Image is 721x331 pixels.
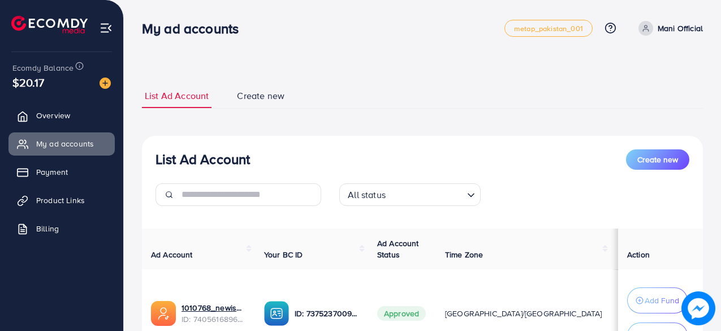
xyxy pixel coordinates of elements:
[389,184,463,203] input: Search for option
[8,161,115,183] a: Payment
[339,183,481,206] div: Search for option
[637,154,678,165] span: Create new
[295,307,359,320] p: ID: 7375237009410899984
[627,287,688,313] button: Add Fund
[156,151,250,167] h3: List Ad Account
[36,166,68,178] span: Payment
[8,104,115,127] a: Overview
[100,78,111,89] img: image
[514,25,583,32] span: metap_pakistan_001
[264,301,289,326] img: ic-ba-acc.ded83a64.svg
[8,132,115,155] a: My ad accounts
[377,306,426,321] span: Approved
[36,110,70,121] span: Overview
[11,16,88,33] img: logo
[36,223,59,234] span: Billing
[145,89,209,102] span: List Ad Account
[264,249,303,260] span: Your BC ID
[12,74,44,91] span: $20.17
[8,217,115,240] a: Billing
[36,138,94,149] span: My ad accounts
[12,62,74,74] span: Ecomdy Balance
[182,302,246,313] a: 1010768_newishrat011_1724254562912
[634,21,703,36] a: Mani Official
[445,249,483,260] span: Time Zone
[8,189,115,212] a: Product Links
[377,238,419,260] span: Ad Account Status
[645,294,679,307] p: Add Fund
[504,20,593,37] a: metap_pakistan_001
[627,249,650,260] span: Action
[100,22,113,35] img: menu
[151,301,176,326] img: ic-ads-acc.e4c84228.svg
[237,89,284,102] span: Create new
[346,187,388,203] span: All status
[151,249,193,260] span: Ad Account
[182,302,246,325] div: <span class='underline'>1010768_newishrat011_1724254562912</span></br>7405616896047104017
[626,149,689,170] button: Create new
[658,22,703,35] p: Mani Official
[445,308,602,319] span: [GEOGRAPHIC_DATA]/[GEOGRAPHIC_DATA]
[142,20,248,37] h3: My ad accounts
[681,291,715,325] img: image
[182,313,246,325] span: ID: 7405616896047104017
[36,195,85,206] span: Product Links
